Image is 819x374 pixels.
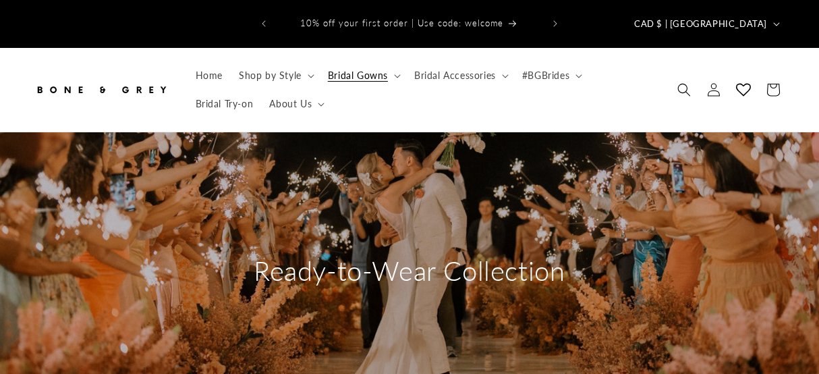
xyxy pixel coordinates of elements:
[34,75,169,105] img: Bone and Grey Bridal
[626,11,785,36] button: CAD $ | [GEOGRAPHIC_DATA]
[29,70,174,109] a: Bone and Grey Bridal
[540,11,570,36] button: Next announcement
[269,98,312,110] span: About Us
[261,90,330,118] summary: About Us
[231,61,320,90] summary: Shop by Style
[669,75,699,105] summary: Search
[188,90,262,118] a: Bridal Try-on
[188,61,231,90] a: Home
[254,253,565,288] h2: Ready-to-Wear Collection
[414,70,496,82] span: Bridal Accessories
[239,70,302,82] span: Shop by Style
[249,11,279,36] button: Previous announcement
[522,70,569,82] span: #BGBrides
[196,70,223,82] span: Home
[300,18,503,28] span: 10% off your first order | Use code: welcome
[196,98,254,110] span: Bridal Try-on
[634,18,767,31] span: CAD $ | [GEOGRAPHIC_DATA]
[328,70,388,82] span: Bridal Gowns
[514,61,588,90] summary: #BGBrides
[406,61,514,90] summary: Bridal Accessories
[320,61,406,90] summary: Bridal Gowns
